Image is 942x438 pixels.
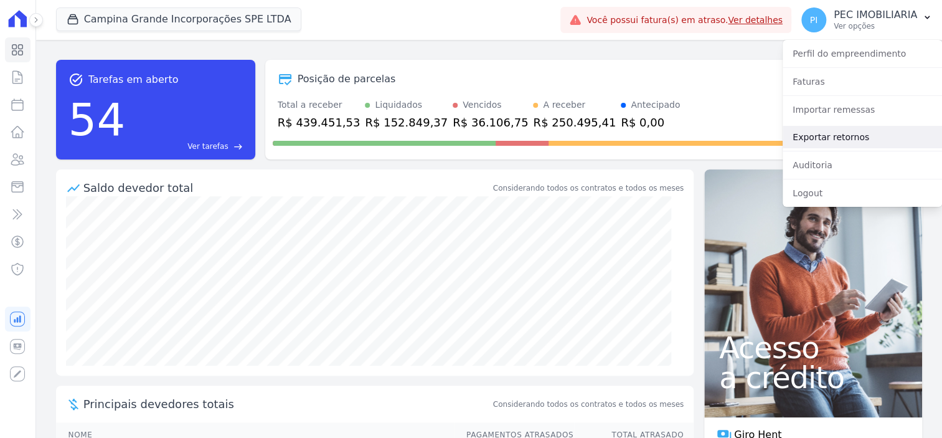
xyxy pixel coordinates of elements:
button: Campina Grande Incorporações SPE LTDA [56,7,302,31]
a: Auditoria [783,154,942,176]
a: Exportar retornos [783,126,942,148]
span: Acesso [719,333,907,363]
a: Ver detalhes [728,15,783,25]
p: PEC IMOBILIARIA [834,9,917,21]
div: Antecipado [631,98,680,112]
a: Ver tarefas east [130,141,242,152]
div: Saldo devedor total [83,179,491,196]
div: A receber [543,98,585,112]
div: R$ 152.849,37 [365,114,448,131]
p: Ver opções [834,21,917,31]
a: Logout [783,182,942,204]
span: Principais devedores totais [83,396,491,412]
span: east [233,142,243,151]
div: R$ 250.495,41 [533,114,616,131]
span: Considerando todos os contratos e todos os meses [493,399,684,410]
span: PI [810,16,818,24]
div: Considerando todos os contratos e todos os meses [493,183,684,194]
div: Total a receber [278,98,360,112]
button: PI PEC IMOBILIARIA Ver opções [791,2,942,37]
a: Faturas [783,70,942,93]
a: Perfil do empreendimento [783,42,942,65]
div: R$ 0,00 [621,114,680,131]
div: Vencidos [463,98,501,112]
div: Posição de parcelas [298,72,396,87]
span: Tarefas em aberto [88,72,179,87]
span: Ver tarefas [187,141,228,152]
span: task_alt [68,72,83,87]
div: R$ 439.451,53 [278,114,360,131]
div: Liquidados [375,98,422,112]
span: a crédito [719,363,907,393]
a: Importar remessas [783,98,942,121]
div: R$ 36.106,75 [453,114,528,131]
span: Você possui fatura(s) em atraso. [586,14,783,27]
div: 54 [68,87,126,152]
